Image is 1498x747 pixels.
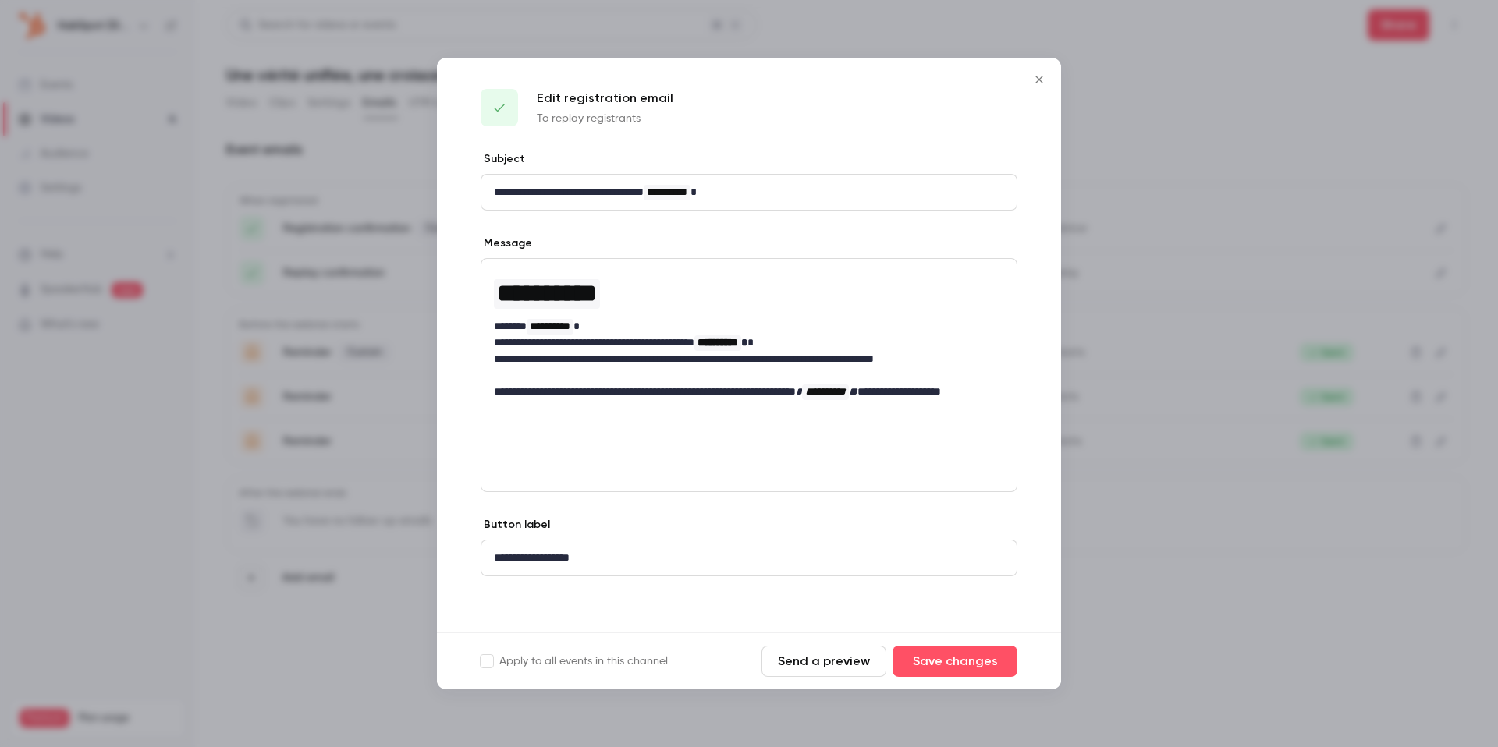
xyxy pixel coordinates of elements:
div: editor [481,259,1017,426]
button: Close [1024,64,1055,95]
p: To replay registrants [537,111,673,126]
label: Apply to all events in this channel [481,653,668,669]
button: Send a preview [761,646,886,677]
div: editor [481,175,1017,210]
p: Edit registration email [537,89,673,108]
button: Save changes [893,646,1017,677]
label: Button label [481,517,550,533]
div: editor [481,540,1017,575]
label: Message [481,235,532,251]
label: Subject [481,151,525,167]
